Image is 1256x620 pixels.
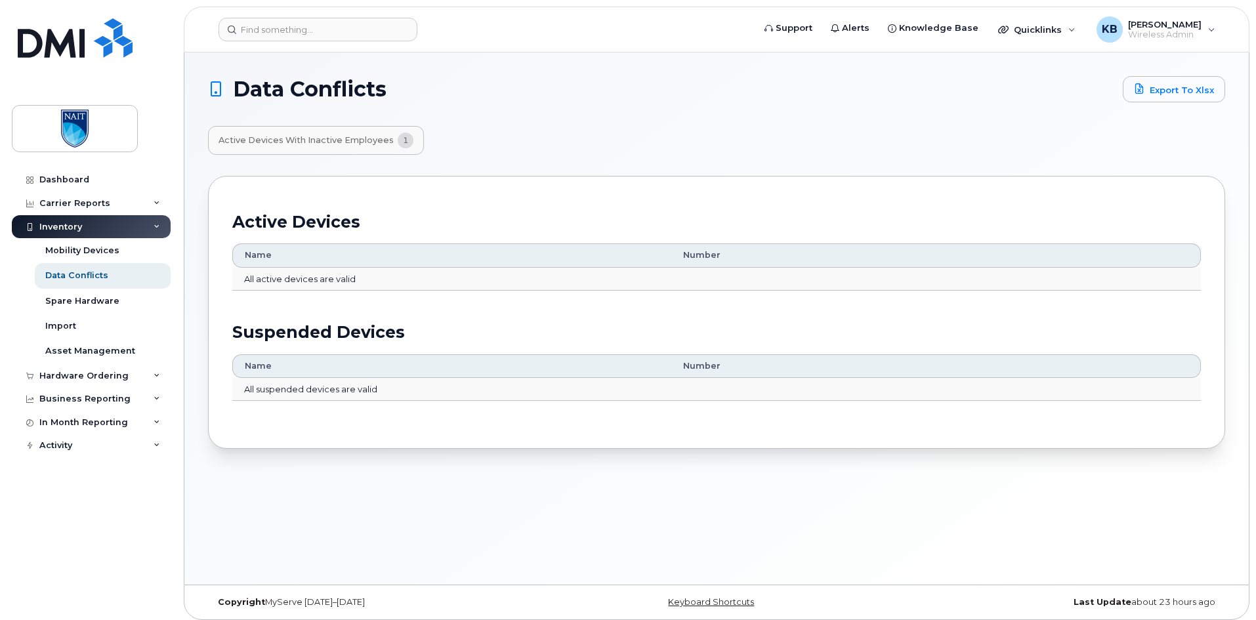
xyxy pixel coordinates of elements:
[232,378,1201,402] td: All suspended devices are valid
[218,597,265,607] strong: Copyright
[886,597,1225,608] div: about 23 hours ago
[1074,597,1131,607] strong: Last Update
[398,133,413,148] span: 1
[233,79,387,99] span: Data Conflicts
[232,243,671,267] th: Name
[219,135,394,146] span: Active Devices with Inactive Employees
[208,597,547,608] div: MyServe [DATE]–[DATE]
[232,212,1201,232] h2: Active Devices
[232,322,1201,342] h2: Suspended Devices
[1123,76,1225,102] a: Export to Xlsx
[232,354,671,378] th: Name
[671,354,1201,378] th: Number
[668,597,754,607] a: Keyboard Shortcuts
[671,243,1201,267] th: Number
[232,268,1201,291] td: All active devices are valid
